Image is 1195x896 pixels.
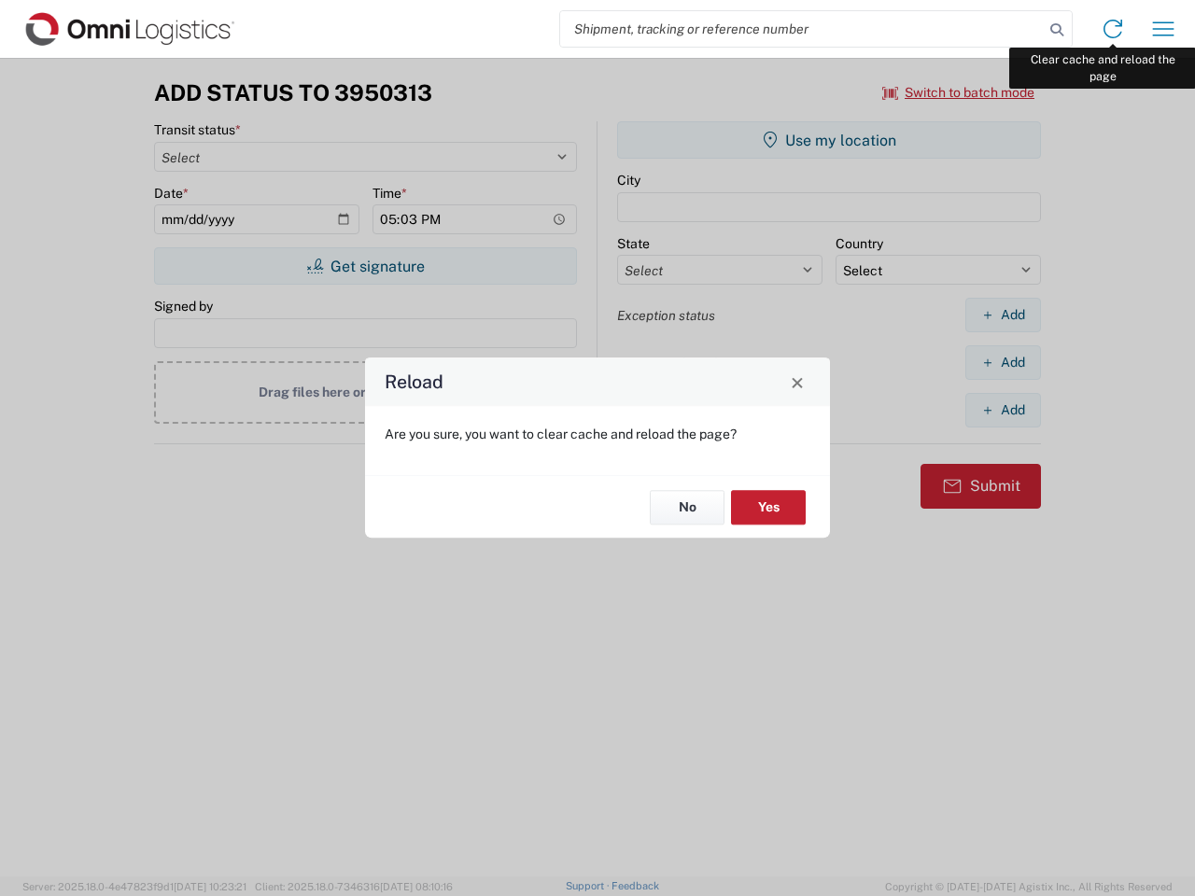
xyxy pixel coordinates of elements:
input: Shipment, tracking or reference number [560,11,1044,47]
p: Are you sure, you want to clear cache and reload the page? [385,426,810,442]
button: Close [784,369,810,395]
button: No [650,490,724,525]
h4: Reload [385,369,443,396]
button: Yes [731,490,806,525]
